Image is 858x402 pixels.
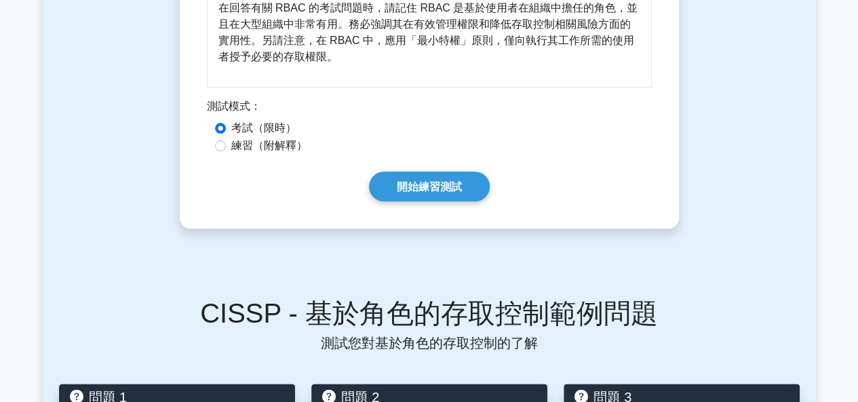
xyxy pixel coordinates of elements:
[321,336,538,350] font: 測試您對基於角色的存取控制的了解
[200,298,658,328] font: CISSP - 基於角色的存取控制範例問題
[218,2,638,62] font: 在回答有關 RBAC 的考試問題時，請記住 RBAC 是基於使用者在組織中擔任的角色，並且在大型組織中非常有用。務必強調其在有效管理權限和降低存取控制相關風險方面的實用性。另請注意，在 RBAC...
[369,172,490,201] a: 開始練習測試
[231,140,307,151] font: 練習（附解釋）
[397,181,462,193] font: 開始練習測試
[207,100,261,112] font: 測試模式：
[231,122,296,134] font: 考試（限時）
